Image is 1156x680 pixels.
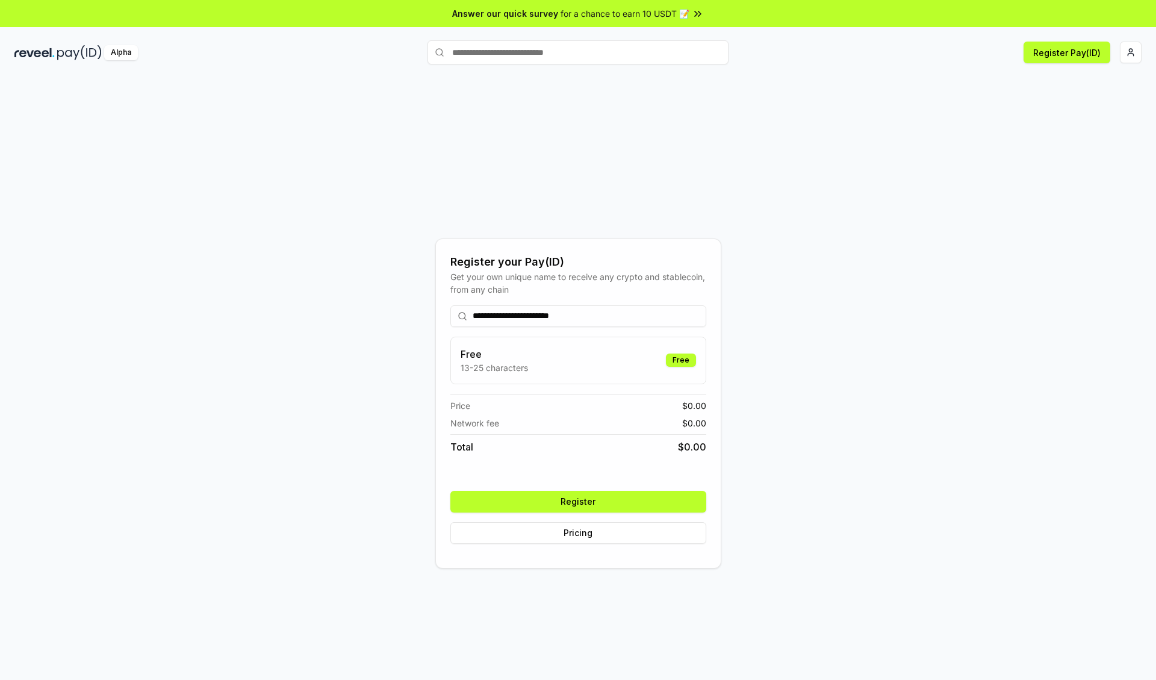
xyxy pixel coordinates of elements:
[678,440,706,454] span: $ 0.00
[450,270,706,296] div: Get your own unique name to receive any crypto and stablecoin, from any chain
[450,417,499,429] span: Network fee
[104,45,138,60] div: Alpha
[452,7,558,20] span: Answer our quick survey
[450,491,706,513] button: Register
[461,361,528,374] p: 13-25 characters
[561,7,689,20] span: for a chance to earn 10 USDT 📝
[682,399,706,412] span: $ 0.00
[450,254,706,270] div: Register your Pay(ID)
[450,522,706,544] button: Pricing
[57,45,102,60] img: pay_id
[666,354,696,367] div: Free
[461,347,528,361] h3: Free
[682,417,706,429] span: $ 0.00
[450,440,473,454] span: Total
[1024,42,1110,63] button: Register Pay(ID)
[14,45,55,60] img: reveel_dark
[450,399,470,412] span: Price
